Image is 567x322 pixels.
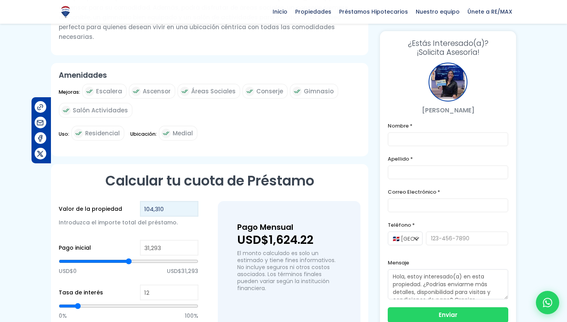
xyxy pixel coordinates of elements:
[143,86,171,96] span: Ascensor
[304,86,334,96] span: Gimnasio
[59,310,67,322] span: 0%
[335,6,412,17] span: Préstamos Hipotecarios
[74,129,83,138] img: check icon
[191,86,236,96] span: Áreas Sociales
[426,231,508,245] input: 123-456-7890
[429,63,467,101] div: PATRICIA LEYBA
[131,87,141,96] img: check icon
[59,87,80,102] span: Mejoras:
[388,154,508,164] label: Apellido *
[388,39,508,57] h3: ¡Solicita Asesoría!
[59,129,69,144] span: Uso:
[291,6,335,17] span: Propiedades
[36,119,44,127] img: Compartir
[36,103,44,111] img: Compartir
[180,87,189,96] img: check icon
[388,105,508,115] p: [PERSON_NAME]
[140,285,198,300] input: %
[59,71,360,80] h2: Amenidades
[59,5,72,19] img: Logo de REMAX
[36,134,44,142] img: Compartir
[85,128,120,138] span: Residencial
[140,201,198,217] input: RD$
[140,240,198,255] input: RD$
[59,243,91,253] label: Pago inicial
[237,234,341,246] p: USD$1,624.22
[256,86,283,96] span: Conserje
[96,86,122,96] span: Escalera
[388,121,508,131] label: Nombre *
[59,204,122,214] label: Valor de la propiedad
[130,129,157,144] span: Ubicación:
[388,269,508,299] textarea: Hola, estoy interesado(a) en esta propiedad. ¿Podrías enviarme más detalles, disponibilidad para ...
[412,6,464,17] span: Nuestro equipo
[237,220,341,234] h3: Pago Mensual
[59,172,360,189] h2: Calcular tu cuota de Préstamo
[388,220,508,230] label: Teléfono *
[161,129,171,138] img: check icon
[59,265,77,277] span: USD$0
[269,6,291,17] span: Inicio
[61,106,71,115] img: check icon
[85,87,94,96] img: check icon
[237,250,341,292] p: El monto calculado es solo un estimado y tiene fines informativos. No incluye seguros ni otros co...
[388,187,508,197] label: Correo Electrónico *
[173,128,193,138] span: Medial
[36,150,44,158] img: Compartir
[59,219,178,226] span: Introduzca el importe total del préstamo.
[245,87,254,96] img: check icon
[185,310,198,322] span: 100%
[167,265,198,277] span: USD$31,293
[59,288,103,297] label: Tasa de interés
[73,105,128,115] span: Salón Actividades
[464,6,516,17] span: Únete a RE/MAX
[388,39,508,48] span: ¿Estás Interesado(a)?
[388,258,508,268] label: Mensaje
[292,87,302,96] img: check icon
